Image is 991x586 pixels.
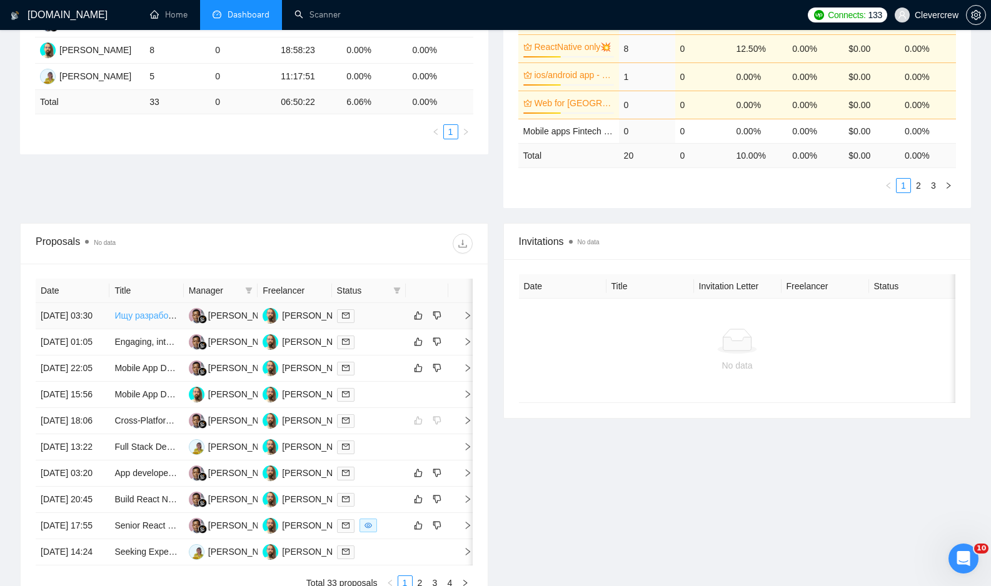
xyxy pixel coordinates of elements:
[787,91,843,119] td: 0.00%
[36,434,109,460] td: [DATE] 13:22
[263,387,278,402] img: DK
[263,415,354,425] a: DK[PERSON_NAME]
[414,494,423,504] span: like
[411,465,426,480] button: like
[198,472,207,481] img: gigradar-bm.png
[109,329,183,355] td: Engaging, interactive mobile app
[453,390,472,399] span: right
[523,126,632,136] a: Mobile apps Fintech - Regis
[189,546,280,556] a: TY[PERSON_NAME]
[189,518,204,534] img: AM
[619,143,675,167] td: 20
[208,492,280,506] div: [PERSON_NAME]
[529,359,946,372] div: No data
[282,440,354,454] div: [PERSON_NAME]
[208,466,280,480] div: [PERSON_NAME]
[535,40,611,54] a: ReactNative only💥
[911,178,926,193] li: 2
[219,5,242,27] div: Close
[941,178,956,193] li: Next Page
[114,494,392,504] a: Build React Native App for detecting changes in camera stream capture
[263,362,354,372] a: DK[PERSON_NAME]
[898,11,907,19] span: user
[453,311,472,320] span: right
[208,387,280,401] div: [PERSON_NAME]
[453,364,472,372] span: right
[519,234,956,249] span: Invitations
[411,334,426,349] button: like
[341,64,407,90] td: 0.00%
[411,308,426,323] button: like
[453,337,472,346] span: right
[282,466,354,480] div: [PERSON_NAME]
[578,239,600,246] span: No data
[430,518,445,533] button: dislike
[263,465,278,481] img: DK
[263,494,354,504] a: DK[PERSON_NAME]
[263,544,278,560] img: DK
[189,494,280,504] a: AM[PERSON_NAME]
[900,34,956,62] td: 0.00%
[787,34,843,62] td: 0.00%
[59,43,131,57] div: [PERSON_NAME]
[444,125,458,139] a: 1
[453,495,472,504] span: right
[869,274,957,299] th: Status
[948,544,978,574] iframe: Intercom live chat
[411,518,426,533] button: like
[430,360,445,375] button: dislike
[606,274,694,299] th: Title
[974,544,988,554] span: 10
[462,128,470,136] span: right
[189,308,204,324] img: AM
[36,234,254,254] div: Proposals
[208,335,280,349] div: [PERSON_NAME]
[210,90,276,114] td: 0
[116,375,134,400] span: 😐
[619,119,675,143] td: 0
[114,310,365,320] a: Ищу разработчика для кастомизации приложения Mattermost
[941,178,956,193] button: right
[198,525,207,534] img: gigradar-bm.png
[282,361,354,375] div: [PERSON_NAME]
[342,495,350,503] span: mail
[263,310,354,320] a: DK[PERSON_NAME]
[263,441,354,451] a: DK[PERSON_NAME]
[414,520,423,530] span: like
[144,90,210,114] td: 33
[40,69,56,84] img: TY
[144,37,210,64] td: 8
[843,119,900,143] td: $0.00
[263,467,354,477] a: DK[PERSON_NAME]
[198,315,207,324] img: gigradar-bm.png
[36,279,109,303] th: Date
[213,10,221,19] span: dashboard
[114,547,368,557] a: Seeking Experienced Web App Developer to Build SaaS Platform
[8,5,32,29] button: go back
[342,338,350,345] span: mail
[282,414,354,427] div: [PERSON_NAME]
[189,360,204,376] img: AM
[276,90,341,114] td: 06:50:22
[433,494,441,504] span: dislike
[196,5,219,29] button: Expand window
[36,460,109,487] td: [DATE] 03:20
[843,143,900,167] td: $ 0.00
[245,287,253,294] span: filter
[675,143,732,167] td: 0
[94,239,116,246] span: No data
[675,34,732,62] td: 0
[341,37,407,64] td: 0.00%
[208,309,280,322] div: [PERSON_NAME]
[407,64,473,90] td: 0.00%
[40,42,56,58] img: DK
[282,387,354,401] div: [PERSON_NAME]
[282,309,354,322] div: [PERSON_NAME]
[114,442,343,452] a: Full Stack Developer Needed for Fishing Crew Search Tool
[36,382,109,408] td: [DATE] 15:56
[900,62,956,91] td: 0.00%
[927,179,940,192] a: 3
[208,440,280,454] div: [PERSON_NAME]
[900,119,956,143] td: 0.00%
[782,274,869,299] th: Freelancer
